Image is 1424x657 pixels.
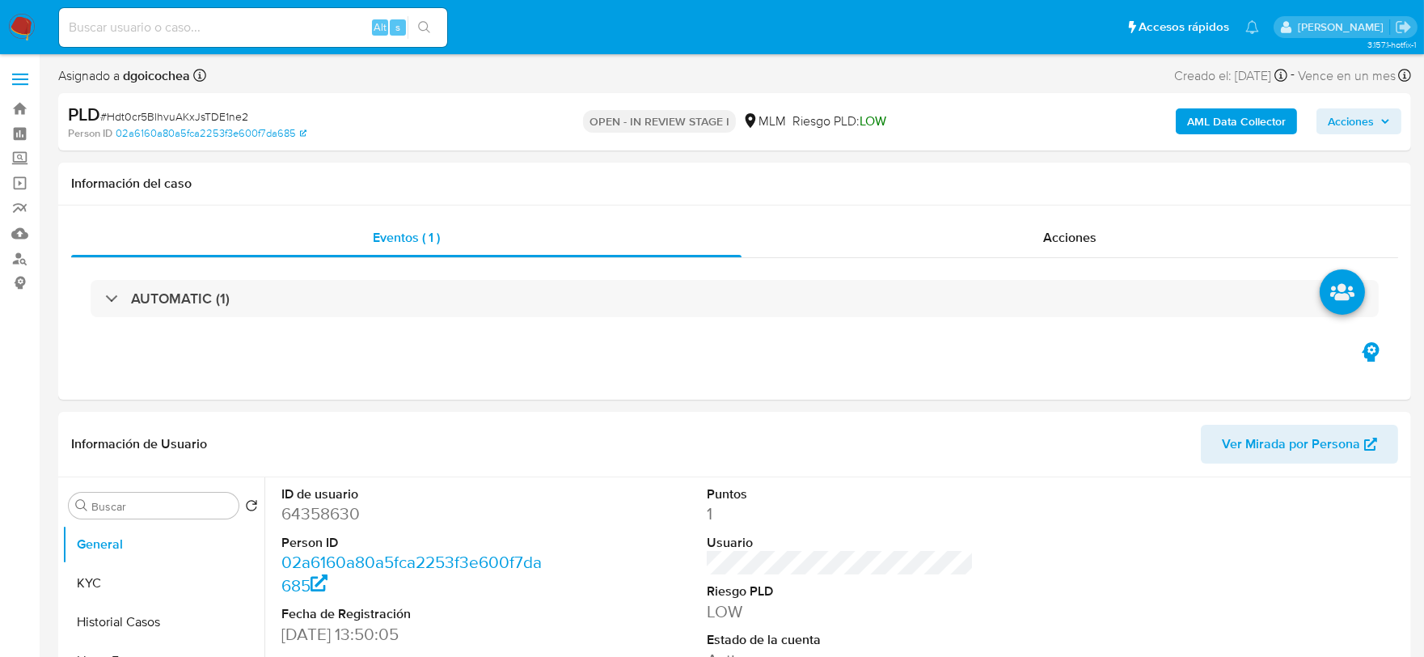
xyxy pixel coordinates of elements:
span: # Hdt0cr5BlhvuAKxJsTDE1ne2 [100,108,248,125]
b: dgoicochea [120,66,190,85]
dt: Estado de la cuenta [707,631,974,649]
b: PLD [68,101,100,127]
span: LOW [860,112,886,130]
button: General [62,525,264,564]
span: Vence en un mes [1298,67,1396,85]
b: Person ID [68,126,112,141]
button: Buscar [75,499,88,512]
span: Acciones [1328,108,1374,134]
dd: 64358630 [281,502,549,525]
dd: [DATE] 13:50:05 [281,623,549,646]
button: AML Data Collector [1176,108,1297,134]
h1: Información del caso [71,176,1398,192]
dt: Puntos [707,485,974,503]
input: Buscar usuario o caso... [59,17,447,38]
input: Buscar [91,499,232,514]
dt: Usuario [707,534,974,552]
h1: Información de Usuario [71,436,207,452]
div: MLM [742,112,786,130]
p: OPEN - IN REVIEW STAGE I [583,110,736,133]
a: Notificaciones [1245,20,1259,34]
span: Asignado a [58,67,190,85]
button: search-icon [408,16,441,39]
dt: Person ID [281,534,549,552]
a: Salir [1395,19,1412,36]
button: KYC [62,564,264,603]
b: AML Data Collector [1187,108,1286,134]
div: Creado el: [DATE] [1174,65,1287,87]
span: Riesgo PLD: [792,112,886,130]
span: Alt [374,19,387,35]
span: Eventos ( 1 ) [373,228,440,247]
div: AUTOMATIC (1) [91,280,1379,317]
button: Ver Mirada por Persona [1201,425,1398,464]
span: Ver Mirada por Persona [1222,425,1360,464]
a: 02a6160a80a5fca2253f3e600f7da685 [281,550,542,596]
span: s [395,19,400,35]
dt: Riesgo PLD [707,583,974,600]
dd: 1 [707,502,974,525]
button: Acciones [1316,108,1401,134]
dt: Fecha de Registración [281,605,549,623]
p: dalia.goicochea@mercadolibre.com.mx [1298,19,1389,35]
button: Historial Casos [62,603,264,642]
dt: ID de usuario [281,485,549,503]
span: Accesos rápidos [1139,19,1229,36]
h3: AUTOMATIC (1) [131,290,230,307]
button: Volver al orden por defecto [245,499,258,517]
a: 02a6160a80a5fca2253f3e600f7da685 [116,126,306,141]
span: Acciones [1043,228,1097,247]
span: - [1291,65,1295,87]
dd: LOW [707,600,974,623]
